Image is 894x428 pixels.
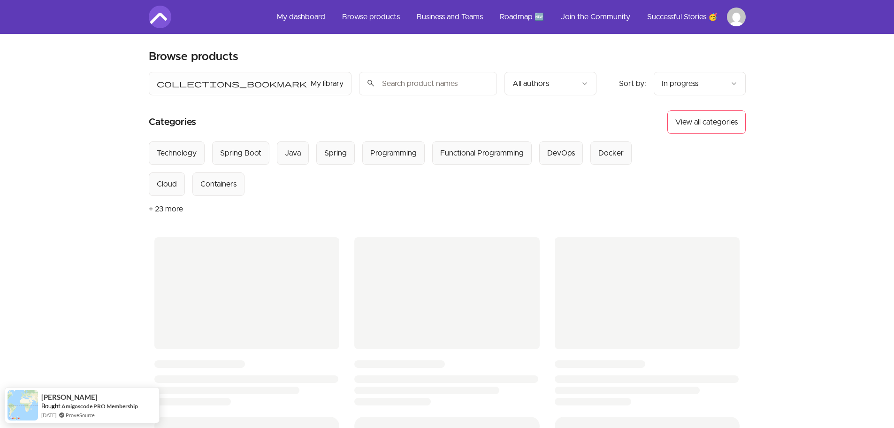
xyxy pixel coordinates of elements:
a: Business and Teams [409,6,490,28]
div: Programming [370,148,417,159]
div: Spring [324,148,347,159]
a: Browse products [335,6,407,28]
div: Functional Programming [440,148,524,159]
div: DevOps [547,148,575,159]
img: Amigoscode logo [149,6,171,28]
button: Product sort options [654,72,746,95]
button: View all categories [667,110,746,134]
button: Filter by My library [149,72,351,95]
span: search [367,77,375,90]
button: Filter by author [504,72,596,95]
a: Roadmap 🆕 [492,6,551,28]
span: Sort by: [619,80,646,87]
span: [DATE] [41,411,56,419]
div: Technology [157,148,197,159]
div: Spring Boot [220,148,261,159]
a: Amigoscode PRO Membership [61,402,138,410]
div: Java [285,148,301,159]
span: Bought [41,402,61,410]
div: Docker [598,148,624,159]
a: ProveSource [66,411,95,419]
nav: Main [269,6,746,28]
div: Containers [200,179,237,190]
span: [PERSON_NAME] [41,393,98,401]
button: + 23 more [149,196,183,222]
h2: Categories [149,110,196,134]
span: collections_bookmark [157,78,307,89]
div: Cloud [157,179,177,190]
img: Profile image for Pablo Cristobal [727,8,746,26]
img: provesource social proof notification image [8,390,38,420]
a: My dashboard [269,6,333,28]
a: Join the Community [553,6,638,28]
input: Search product names [359,72,497,95]
a: Successful Stories 🥳 [640,6,725,28]
h2: Browse products [149,49,238,64]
